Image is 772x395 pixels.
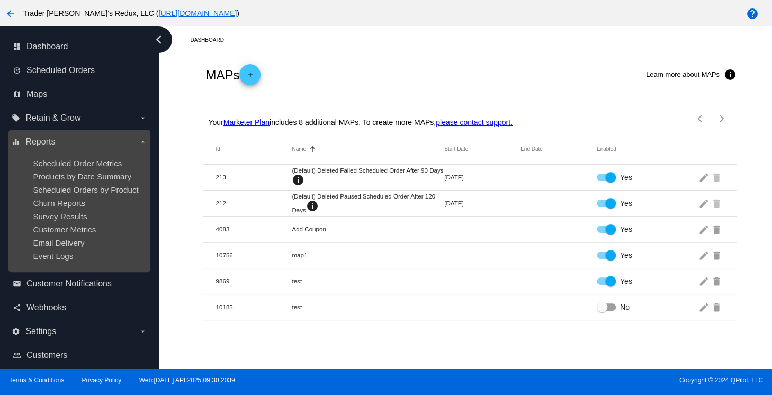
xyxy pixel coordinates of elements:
[13,90,21,98] i: map
[33,212,87,221] a: Survey Results
[13,42,21,51] i: dashboard
[698,247,711,263] mat-icon: edit
[620,276,632,286] span: Yes
[711,247,724,263] mat-icon: delete
[698,221,711,237] mat-icon: edit
[216,252,292,258] mat-cell: 10756
[223,118,270,127] a: Marketer Plan
[25,137,55,147] span: Reports
[216,200,292,207] mat-cell: 212
[4,7,17,20] mat-icon: arrow_back
[82,376,122,384] a: Privacy Policy
[208,118,512,127] p: Your includes 8 additional MAPs. To create more MAPs,
[33,238,84,247] a: Email Delivery
[13,62,147,79] a: update Scheduled Orders
[26,66,95,75] span: Scheduled Orders
[25,113,80,123] span: Retain & Grow
[158,9,237,17] a: [URL][DOMAIN_NAME]
[26,89,47,99] span: Maps
[33,159,122,168] a: Scheduled Order Metrics
[23,9,239,17] span: Trader [PERSON_NAME]'s Redux, LLC ( )
[244,71,256,84] mat-icon: add
[216,174,292,181] mat-cell: 213
[620,224,632,235] span: Yes
[436,118,513,127] a: please contact support.
[216,226,292,232] mat-cell: 4083
[33,225,96,234] a: Customer Metrics
[292,226,444,232] mat-cell: Add Coupon
[690,108,711,129] button: Previous page
[190,32,233,48] a: Dashboard
[711,169,724,185] mat-icon: delete
[292,303,444,310] mat-cell: test
[12,114,20,122] i: local_offer
[12,138,20,146] i: equalizer
[139,376,235,384] a: Web:[DATE] API:2025.09.30.2039
[26,279,112,289] span: Customer Notifications
[395,376,763,384] span: Copyright © 2024 QPilot, LLC
[13,299,147,316] a: share Webhooks
[711,195,724,211] mat-icon: delete
[216,146,220,152] button: Change sorting for Id
[25,327,56,336] span: Settings
[13,351,21,360] i: people_outline
[150,31,167,48] i: chevron_left
[698,273,711,289] mat-icon: edit
[292,146,306,152] button: Change sorting for Name
[711,273,724,289] mat-icon: delete
[205,64,261,85] h2: MAPs
[33,252,73,261] a: Event Logs
[520,146,543,152] button: Change sorting for EndDateUtc
[33,199,85,208] a: Churn Reports
[13,347,147,364] a: people_outline Customers
[13,280,21,288] i: email
[698,169,711,185] mat-icon: edit
[216,303,292,310] mat-cell: 10185
[292,252,444,258] mat-cell: map1
[26,351,67,360] span: Customers
[646,70,720,78] span: Learn more about MAPs
[13,86,147,103] a: map Maps
[698,299,711,315] mat-icon: edit
[711,221,724,237] mat-icon: delete
[444,200,520,207] mat-cell: [DATE]
[26,42,68,51] span: Dashboard
[9,376,64,384] a: Terms & Conditions
[13,66,21,75] i: update
[292,174,304,186] mat-icon: info
[292,277,444,284] mat-cell: test
[306,200,319,212] mat-icon: info
[292,193,444,213] mat-cell: (Default) Deleted Paused Scheduled Order After 120 Days
[139,327,147,336] i: arrow_drop_down
[620,172,632,183] span: Yes
[139,138,147,146] i: arrow_drop_down
[13,303,21,312] i: share
[746,7,759,20] mat-icon: help
[711,299,724,315] mat-icon: delete
[620,250,632,261] span: Yes
[12,327,20,336] i: settings
[698,195,711,211] mat-icon: edit
[139,114,147,122] i: arrow_drop_down
[597,146,616,152] button: Change sorting for Enabled
[216,277,292,284] mat-cell: 9869
[33,185,138,194] a: Scheduled Orders by Product
[33,172,131,181] a: Products by Date Summary
[620,302,630,312] span: No
[292,167,444,187] mat-cell: (Default) Deleted Failed Scheduled Order After 90 Days
[444,146,468,152] button: Change sorting for StartDateUtc
[444,174,520,181] mat-cell: [DATE]
[13,38,147,55] a: dashboard Dashboard
[724,68,737,81] mat-icon: info
[26,303,66,312] span: Webhooks
[711,108,732,129] button: Next page
[620,198,632,209] span: Yes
